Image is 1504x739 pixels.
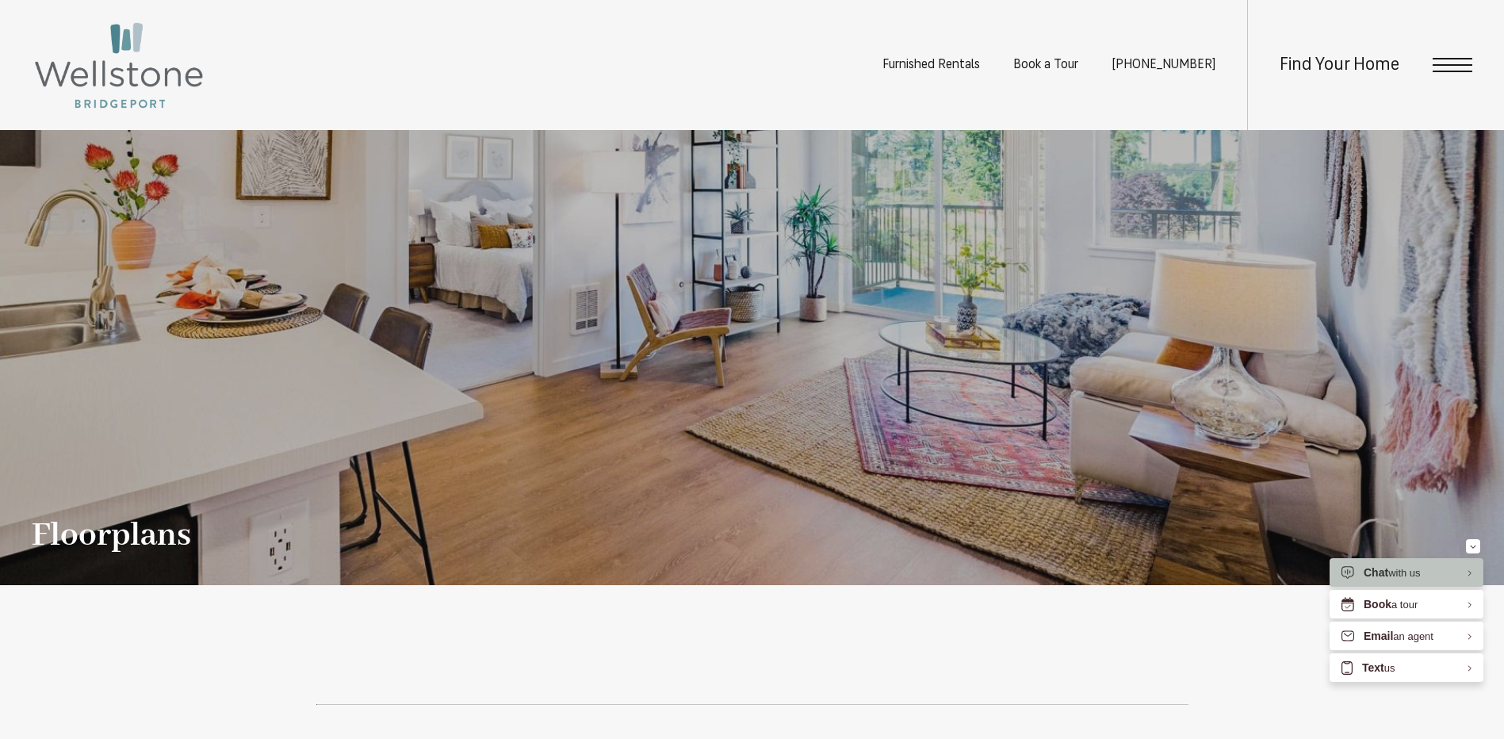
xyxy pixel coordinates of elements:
span: [PHONE_NUMBER] [1112,59,1215,71]
img: Wellstone [32,20,206,111]
a: Furnished Rentals [882,59,980,71]
a: Find Your Home [1280,56,1399,75]
a: Call us at (253) 400-3144 [1112,59,1215,71]
button: Open Menu [1433,58,1472,72]
a: Book a Tour [1013,59,1078,71]
h1: Floorplans [32,518,191,553]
